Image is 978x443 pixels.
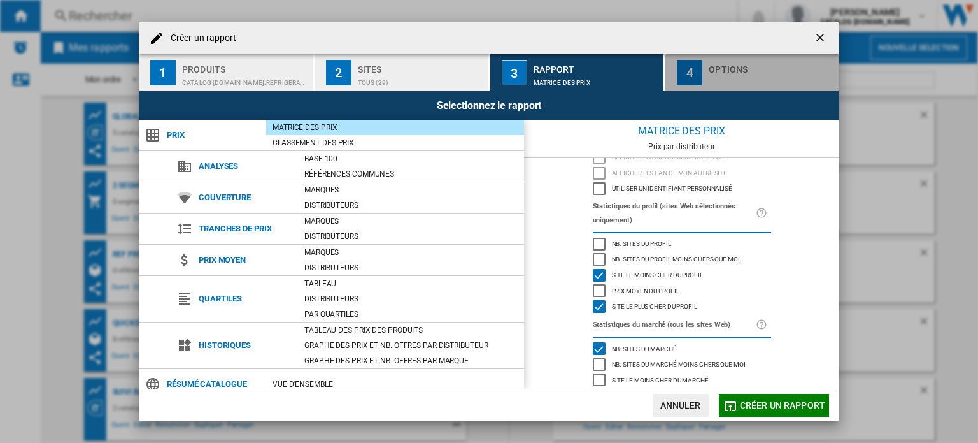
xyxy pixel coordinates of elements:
div: Produits [182,59,308,73]
div: Distributeurs [298,230,524,243]
md-checkbox: Site le moins cher du profil [593,267,771,283]
md-checkbox: Utiliser un identifiant personnalisé [593,181,771,197]
span: Nb. sites du profil [612,238,671,247]
span: Site le moins cher du profil [612,270,703,279]
div: Matrice des prix [524,120,839,142]
button: 2 Sites TOUS (29) [315,54,490,91]
div: CATALOG [DOMAIN_NAME]:Refrigerateurs [182,73,308,86]
md-checkbox: Site le moins cher du marché [593,372,771,388]
span: Tranches de prix [192,220,298,238]
span: Afficher les EAN de mon autre site [612,168,728,177]
span: Quartiles [192,290,298,308]
div: TOUS (29) [358,73,483,86]
div: Sites [358,59,483,73]
button: Créer un rapport [719,394,829,417]
div: Selectionnez le rapport [139,91,839,120]
span: Historiques [192,337,298,354]
div: Matrice des prix [266,121,524,134]
button: 3 Rapport Matrice des prix [490,54,665,91]
button: Annuler [653,394,709,417]
span: Site le plus cher du profil [612,301,697,310]
span: Utiliser un identifiant personnalisé [612,183,732,192]
md-checkbox: Nb. sites du marché moins chers que moi [593,357,771,373]
label: Statistiques du marché (tous les sites Web) [593,318,756,332]
div: Tableau des prix des produits [298,324,524,337]
div: Distributeurs [298,293,524,305]
div: Options [709,59,834,73]
span: Couverture [192,189,298,207]
md-checkbox: Prix moyen du marché [593,388,771,404]
button: 1 Produits CATALOG [DOMAIN_NAME]:Refrigerateurs [139,54,314,91]
label: Statistiques du profil (sites Web sélectionnés uniquement) [593,200,756,228]
span: Prix [160,126,266,144]
md-checkbox: Nb. sites du profil [593,236,771,252]
div: Graphe des prix et nb. offres par marque [298,354,524,367]
md-checkbox: Afficher les SKU de mon autre site [593,150,771,166]
md-checkbox: Afficher les EAN de mon autre site [593,165,771,181]
md-checkbox: Nb. sites du profil moins chers que moi [593,252,771,268]
md-checkbox: Nb. sites du marché [593,341,771,357]
span: Prix moyen du profil [612,286,679,294]
ng-md-icon: getI18NText('BUTTONS.CLOSE_DIALOG') [814,31,829,47]
span: Nb. sites du marché moins chers que moi [612,359,746,368]
div: Références communes [298,168,524,180]
div: Prix par distributeur [524,142,839,151]
div: Base 100 [298,152,524,165]
md-checkbox: Prix moyen du profil [593,283,771,299]
span: Prix moyen [192,251,298,269]
span: Nb. sites du marché [612,344,677,352]
div: Matrice des prix [534,73,659,86]
div: Distributeurs [298,261,524,274]
div: Par quartiles [298,308,524,321]
md-checkbox: Site le plus cher du profil [593,299,771,315]
div: Classement des prix [266,136,524,149]
div: 1 [150,60,176,85]
div: 4 [677,60,702,85]
div: Marques [298,184,524,196]
div: 3 [502,60,527,85]
span: Nb. sites du profil moins chers que moi [612,254,740,263]
div: Tableau [298,277,524,290]
div: Distributeurs [298,199,524,212]
button: 4 Options [665,54,839,91]
div: Rapport [534,59,659,73]
button: getI18NText('BUTTONS.CLOSE_DIALOG') [809,25,834,51]
div: Marques [298,215,524,228]
span: Analyses [192,157,298,175]
div: 2 [326,60,351,85]
div: Marques [298,246,524,259]
span: Résumé catalogue [160,375,266,393]
span: Site le moins cher du marché [612,375,709,384]
span: Créer un rapport [740,400,825,410]
div: Graphe des prix et nb. offres par distributeur [298,339,524,352]
div: Vue d'ensemble [266,378,524,391]
h4: Créer un rapport [164,32,237,45]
